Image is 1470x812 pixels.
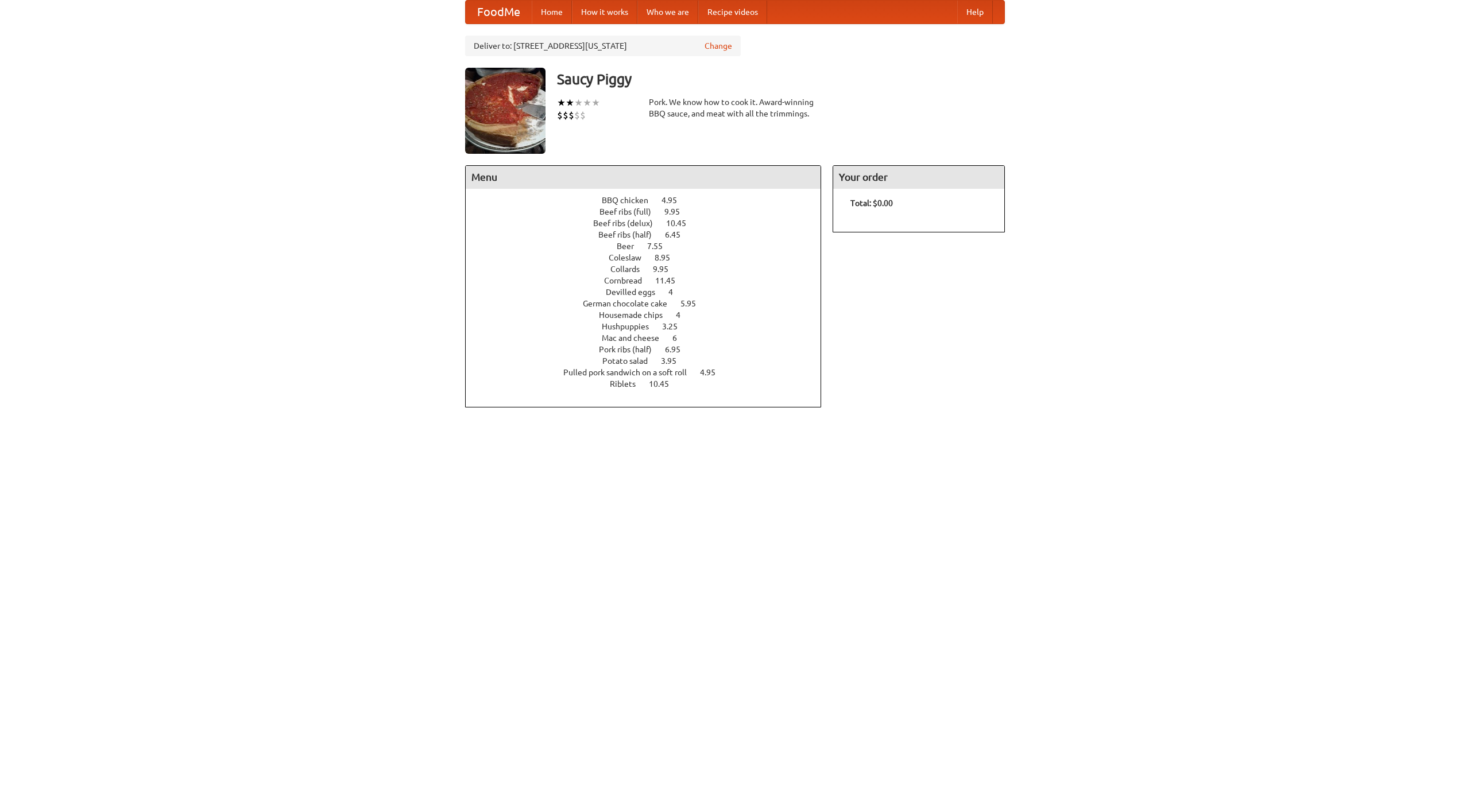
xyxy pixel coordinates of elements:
span: Riblets [610,379,647,388]
span: 8.95 [655,253,682,262]
li: $ [580,109,586,122]
a: Recipe videos [698,1,767,24]
span: 4 [676,310,692,320]
a: Pulled pork sandwich on a soft roll 4.95 [563,368,737,377]
a: Beef ribs (delux) 10.45 [593,219,707,228]
b: Total: $0.00 [850,199,893,208]
span: Hushpuppies [602,322,660,331]
a: Housemade chips 4 [599,310,702,320]
span: BBQ chicken [602,196,660,205]
li: ★ [574,96,583,109]
a: Beef ribs (half) 6.45 [598,230,702,239]
span: Cornbread [604,276,653,285]
span: Collards [610,265,651,274]
span: German chocolate cake [583,299,679,308]
div: Pork. We know how to cook it. Award-winning BBQ sauce, and meat with all the trimmings. [649,96,821,119]
img: angular.jpg [465,68,546,154]
span: Housemade chips [599,310,674,320]
a: Devilled eggs 4 [606,287,694,297]
a: Who we are [637,1,698,24]
h3: Saucy Piggy [557,68,1005,91]
a: Riblets 10.45 [610,379,690,388]
li: ★ [557,96,566,109]
span: 6 [672,333,688,343]
li: ★ [583,96,591,109]
span: 10.45 [666,219,698,228]
a: BBQ chicken 4.95 [602,196,698,205]
span: 5.95 [680,299,707,308]
span: 6.95 [665,345,692,354]
a: Hushpuppies 3.25 [602,322,699,331]
span: 11.45 [655,276,687,285]
li: $ [557,109,563,122]
span: Devilled eggs [606,287,667,297]
li: $ [574,109,580,122]
span: Pulled pork sandwich on a soft roll [563,368,698,377]
a: Potato salad 3.95 [602,356,698,366]
span: Beef ribs (half) [598,230,663,239]
li: $ [568,109,574,122]
span: 4 [668,287,684,297]
h4: Menu [466,166,821,189]
span: 4.95 [700,368,727,377]
h4: Your order [833,166,1004,189]
span: Mac and cheese [602,333,671,343]
li: ★ [566,96,574,109]
span: 10.45 [649,379,680,388]
a: Mac and cheese 6 [602,333,698,343]
div: Deliver to: [STREET_ADDRESS][US_STATE] [465,36,741,56]
span: 9.95 [664,207,691,216]
span: Potato salad [602,356,659,366]
span: Coleslaw [609,253,653,262]
a: Home [532,1,572,24]
a: FoodMe [466,1,532,24]
a: Collards 9.95 [610,265,690,274]
a: Change [705,40,732,52]
a: How it works [572,1,637,24]
li: $ [563,109,568,122]
span: Beer [617,242,645,251]
span: 4.95 [661,196,688,205]
li: ★ [591,96,600,109]
a: Pork ribs (half) 6.95 [599,345,702,354]
span: 6.45 [665,230,692,239]
span: Beef ribs (full) [599,207,663,216]
span: 3.25 [662,322,689,331]
a: German chocolate cake 5.95 [583,299,717,308]
a: Help [957,1,993,24]
span: Beef ribs (delux) [593,219,664,228]
span: 9.95 [653,265,680,274]
a: Cornbread 11.45 [604,276,697,285]
a: Coleslaw 8.95 [609,253,691,262]
span: 3.95 [661,356,688,366]
span: 7.55 [647,242,674,251]
span: Pork ribs (half) [599,345,663,354]
a: Beef ribs (full) 9.95 [599,207,701,216]
a: Beer 7.55 [617,242,684,251]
